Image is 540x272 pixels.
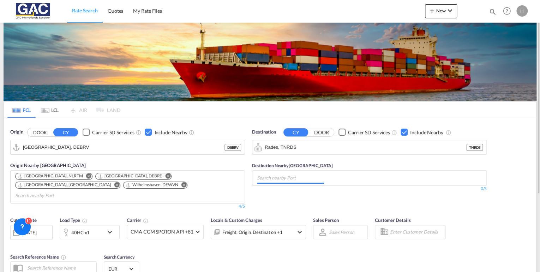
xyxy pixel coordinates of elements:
[126,182,179,188] div: Press delete to remove this chip.
[53,128,78,136] button: CY
[328,227,355,237] md-select: Sales Person
[252,140,486,154] md-input-container: Rades, TNRDS
[10,162,86,168] span: Origin Nearby [GEOGRAPHIC_DATA]
[60,225,120,239] div: 40HC x1icon-chevron-down
[501,5,513,17] span: Help
[71,227,90,237] div: 40HC x1
[11,3,58,19] img: 9f305d00dc7b11eeb4548362177db9c3.png
[489,8,497,16] md-icon: icon-magnify
[10,225,53,240] div: [DATE]
[410,129,443,136] div: Include Nearby
[211,225,306,239] div: Freight Origin Destination Factory Stuffingicon-chevron-down
[131,228,193,235] span: CMA CGM SPOTON API +81
[10,217,37,223] span: Cut Off Date
[224,144,241,151] div: DEBRV
[92,129,134,136] div: Carrier SD Services
[252,129,276,136] span: Destination
[108,8,123,14] span: Quotes
[391,130,397,135] md-icon: Unchecked: Search for CY (Container Yard) services for all selected carriers.Checked : Search for...
[309,128,334,136] button: DOOR
[7,102,120,118] md-pagination-wrapper: Use the left and right arrow keys to navigate between tabs
[375,217,410,223] span: Customer Details
[83,129,134,136] md-checkbox: Checkbox No Ink
[133,8,162,14] span: My Rate Files
[252,186,487,192] div: 0/5
[7,102,36,118] md-tab-item: FCL
[109,182,120,189] button: Remove
[425,4,457,18] button: icon-plus 400-fgNewicon-chevron-down
[161,173,171,180] button: Remove
[61,254,66,260] md-icon: Your search will be saved by the below given name
[252,163,332,168] span: Destination Nearby [GEOGRAPHIC_DATA]
[256,171,327,184] md-chips-wrap: Chips container with autocompletion. Enter the text area, type text to search, and then use the u...
[11,140,245,154] md-input-container: Bremerhaven, DEBRV
[428,8,454,13] span: New
[154,129,187,136] div: Include Nearby
[283,128,308,136] button: CY
[10,239,16,248] md-datepicker: Select
[82,218,88,224] md-icon: icon-information-outline
[127,217,149,223] span: Carrier
[72,7,98,13] span: Rate Search
[36,102,64,118] md-tab-item: LCL
[28,128,52,136] button: DOOR
[489,8,497,18] div: icon-magnify
[82,173,92,180] button: Remove
[338,129,390,136] md-checkbox: Checkbox No Ink
[126,182,178,188] div: Wilhelmshaven, DEWVN
[18,173,83,179] div: Rotterdam, NLRTM
[10,254,66,260] span: Search Reference Name
[222,227,283,237] div: Freight Origin Destination Factory Stuffing
[390,227,443,237] input: Enter Customer Details
[104,254,134,260] span: Search Currency
[98,173,164,179] div: Press delete to remove this chip.
[446,6,454,15] md-icon: icon-chevron-down
[176,182,187,189] button: Remove
[265,142,466,153] input: Search by Port
[189,130,194,135] md-icon: Unchecked: Ignores neighbouring ports when fetching rates.Checked : Includes neighbouring ports w...
[60,217,88,223] span: Load Type
[239,203,245,209] div: 4/5
[257,172,324,184] input: Chips input.
[516,5,528,17] div: H
[211,217,262,223] span: Locals & Custom Charges
[4,23,536,101] img: LCL+%26+FCL+BACKGROUND.png
[466,144,483,151] div: TNRDS
[428,6,436,15] md-icon: icon-plus 400-fg
[14,171,241,201] md-chips-wrap: Chips container. Use arrow keys to select chips.
[445,130,451,135] md-icon: Unchecked: Ignores neighbouring ports when fetching rates.Checked : Includes neighbouring ports w...
[401,129,443,136] md-checkbox: Checkbox No Ink
[348,129,390,136] div: Carrier SD Services
[501,5,516,18] div: Help
[106,228,118,236] md-icon: icon-chevron-down
[108,266,128,272] span: EUR
[22,229,36,236] div: [DATE]
[18,173,84,179] div: Press delete to remove this chip.
[136,130,141,135] md-icon: Unchecked: Search for CY (Container Yard) services for all selected carriers.Checked : Search for...
[295,228,304,236] md-icon: icon-chevron-down
[15,190,82,201] input: Search nearby Port
[145,129,187,136] md-checkbox: Checkbox No Ink
[23,142,224,153] input: Search by Port
[98,173,162,179] div: Bremen, DEBRE
[313,217,339,223] span: Sales Person
[143,218,149,224] md-icon: The selected Trucker/Carrierwill be displayed in the rate results If the rates are from another f...
[10,129,23,136] span: Origin
[18,182,111,188] div: Hamburg, DEHAM
[18,182,112,188] div: Press delete to remove this chip.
